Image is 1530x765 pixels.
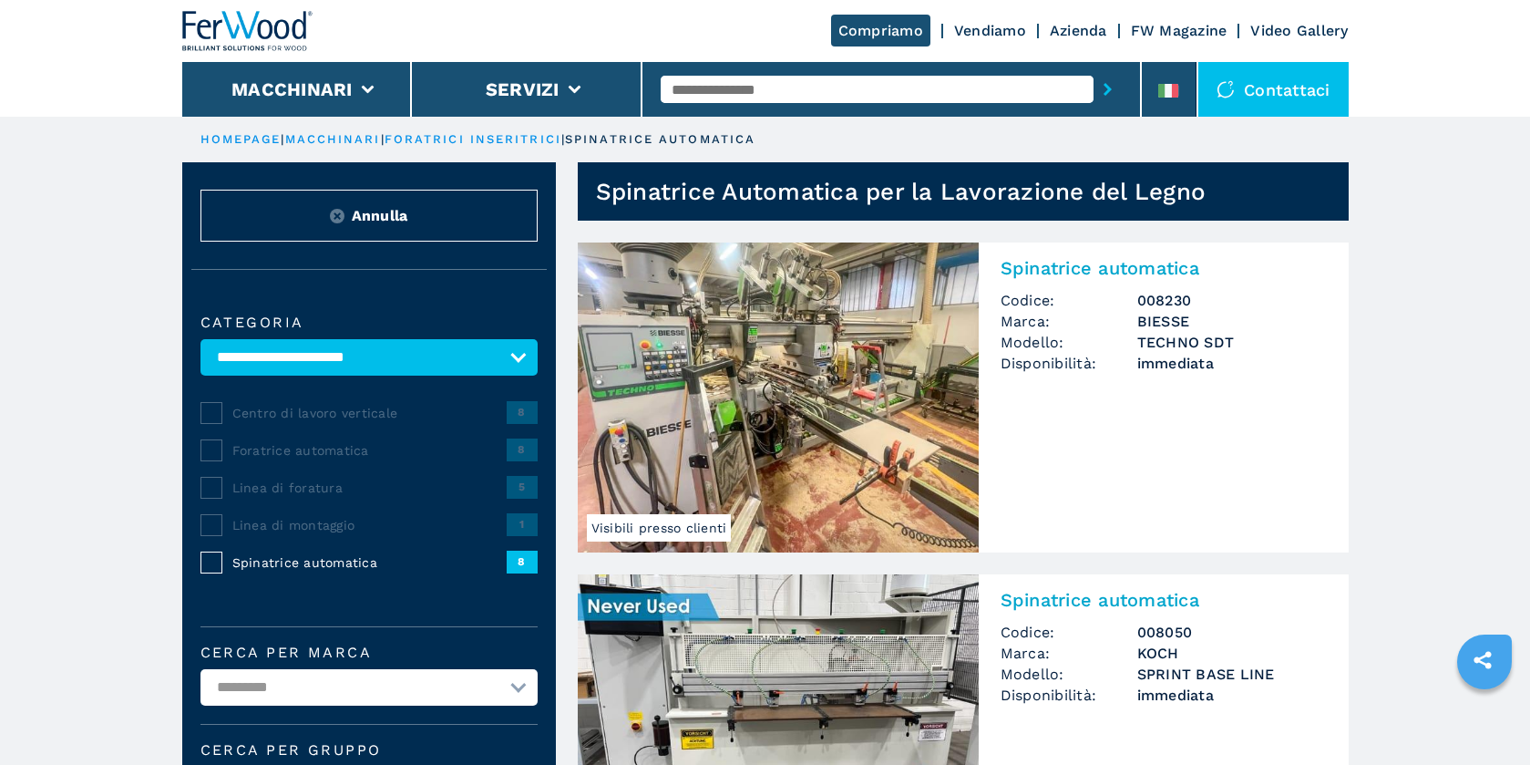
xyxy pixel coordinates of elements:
span: Disponibilità: [1001,685,1137,706]
span: Linea di foratura [232,479,507,497]
h3: TECHNO SDT [1137,332,1327,353]
a: FW Magazine [1131,22,1227,39]
span: | [281,132,284,146]
a: Azienda [1050,22,1107,39]
span: Disponibilità: [1001,353,1137,374]
img: Spinatrice automatica BIESSE TECHNO SDT [578,243,979,553]
span: | [561,132,565,146]
h3: BIESSE [1137,311,1327,332]
h3: 008230 [1137,290,1327,311]
span: immediata [1137,353,1327,374]
span: 8 [507,401,538,423]
a: HOMEPAGE [200,132,282,146]
span: Modello: [1001,664,1137,685]
a: Video Gallery [1250,22,1348,39]
span: Visibili presso clienti [587,514,732,542]
span: 1 [507,513,538,535]
h3: SPRINT BASE LINE [1137,664,1327,685]
span: 5 [507,476,538,498]
img: Reset [330,209,344,223]
span: Linea di montaggio [232,516,507,534]
label: Cerca per marca [200,646,538,660]
a: Compriamo [831,15,930,47]
button: ResetAnnulla [200,190,538,242]
span: Centro di lavoro verticale [232,404,507,422]
span: immediata [1137,685,1327,706]
span: Cerca per Gruppo [200,743,538,758]
span: Marca: [1001,643,1137,664]
h3: 008050 [1137,622,1327,643]
label: Categoria [200,315,538,330]
span: Modello: [1001,332,1137,353]
h2: Spinatrice automatica [1001,257,1327,279]
p: spinatrice automatica [565,131,755,148]
span: 8 [507,551,538,573]
a: foratrici inseritrici [385,132,561,146]
a: sharethis [1460,637,1505,683]
span: Codice: [1001,290,1137,311]
h3: KOCH [1137,643,1327,664]
span: Foratrice automatica [232,441,507,460]
h1: Spinatrice Automatica per la Lavorazione del Legno [596,177,1207,206]
img: Contattaci [1217,80,1235,98]
h2: Spinatrice automatica [1001,589,1327,611]
span: | [381,132,385,146]
button: Macchinari [231,78,353,100]
span: Spinatrice automatica [232,553,507,572]
button: submit-button [1094,68,1122,110]
img: Ferwood [182,11,313,51]
span: Codice: [1001,622,1137,643]
span: Annulla [352,205,408,226]
span: Marca: [1001,311,1137,332]
div: Contattaci [1198,62,1349,117]
a: Spinatrice automatica BIESSE TECHNO SDTVisibili presso clientiSpinatrice automaticaCodice:008230M... [578,243,1349,553]
button: Servizi [486,78,560,100]
span: 8 [507,439,538,460]
a: Vendiamo [954,22,1026,39]
a: macchinari [285,132,381,146]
